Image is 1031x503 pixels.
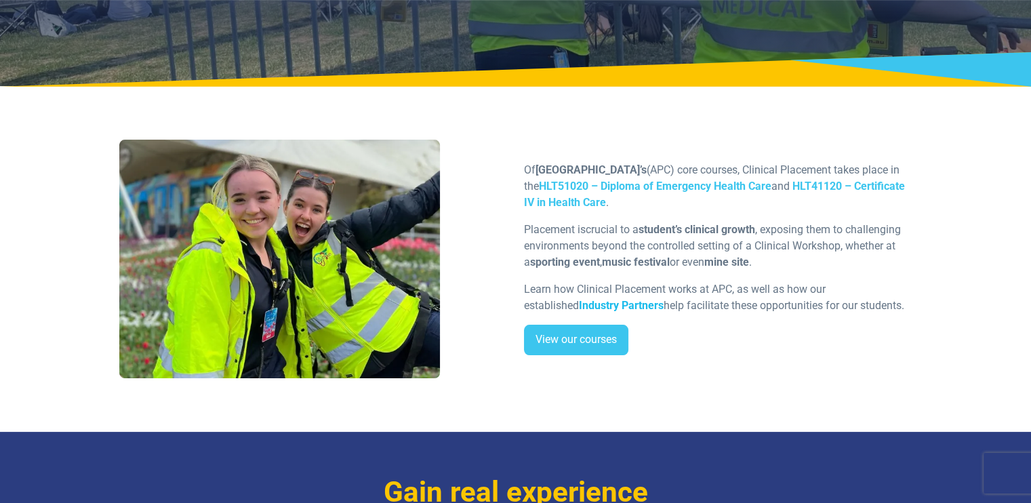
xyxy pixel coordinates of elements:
strong: [GEOGRAPHIC_DATA]’s [535,163,647,176]
span: . [606,196,609,209]
a: View our courses [524,325,628,356]
span: and [771,180,790,193]
span: Of (APC) core courses, Clinical Placement takes place in the [524,163,899,193]
p: crucial to a , exposing them to challenging environments beyond the controlled setting of a Clini... [524,222,912,270]
span: Placement is [524,223,586,236]
p: Learn how Clinical Placement works at APC, as well as how our established help facilitate these o... [524,281,912,314]
strong: mine site [704,256,749,268]
a: Industry Partners [579,299,664,312]
strong: music festival [602,256,670,268]
a: HLT41120 – Certificate IV in Health Care [524,180,905,209]
strong: student’s clinical growth [639,223,755,236]
a: HLT51020 – Diploma of Emergency Health Care [539,180,771,193]
strong: sporting event [530,256,600,268]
